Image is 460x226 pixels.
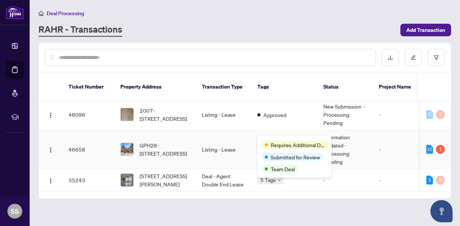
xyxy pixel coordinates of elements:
img: thumbnail-img [121,108,133,121]
span: Approved [263,111,286,119]
th: Tags [251,73,317,102]
td: New Submission - Processing Pending [317,99,373,130]
span: edit [411,55,416,60]
span: Add Transaction [406,24,445,36]
div: 0 [426,110,433,119]
span: down [277,178,281,182]
span: 5 Tags [260,176,276,184]
td: Listing - Lease [196,99,251,130]
img: Logo [48,178,54,184]
img: logo [6,6,24,19]
img: thumbnail-img [121,143,133,156]
button: Logo [45,143,57,155]
a: RAHR - Transactions [39,23,122,37]
div: 1 [426,176,433,185]
div: 0 [436,176,445,185]
span: Deal Processing [47,10,84,17]
div: 1 [436,145,445,154]
img: Logo [48,147,54,153]
td: Deal - Agent Double End Lease [196,169,251,192]
span: filter [434,55,439,60]
img: thumbnail-img [121,174,133,186]
td: Deal - Sell Side Sale [196,192,251,214]
button: filter [428,49,445,66]
button: download [382,49,399,66]
button: Logo [45,109,57,120]
th: Transaction Type [196,73,251,102]
span: GPH28-[STREET_ADDRESS] [140,141,190,157]
td: 48096 [63,99,114,130]
td: - [373,99,437,130]
td: - [373,169,437,192]
td: 35239 [63,192,114,214]
button: Logo [45,174,57,186]
div: 11 [426,145,433,154]
th: Project Name [373,73,417,102]
th: Property Address [114,73,196,102]
th: Status [317,73,373,102]
span: 2007-[STREET_ADDRESS] [140,106,190,123]
span: SS [11,206,19,216]
td: Deal Closed [317,192,373,214]
th: Ticket Number [63,73,114,102]
span: Requires Additional Docs [271,141,326,149]
td: - [373,130,437,169]
button: Open asap [430,200,453,222]
div: 0 [436,110,445,119]
td: Information Updated - Processing Pending [317,130,373,169]
td: Listing - Lease [196,130,251,169]
span: Submitted for Review [271,153,320,161]
td: 46658 [63,130,114,169]
button: Add Transaction [400,24,451,36]
td: 35243 [63,169,114,192]
td: - [317,169,373,192]
button: edit [405,49,422,66]
span: Team Deal [271,165,295,173]
span: [STREET_ADDRESS][PERSON_NAME] [140,172,190,188]
td: - [373,192,437,214]
img: Logo [48,112,54,118]
span: download [388,55,393,60]
span: home [39,11,44,16]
